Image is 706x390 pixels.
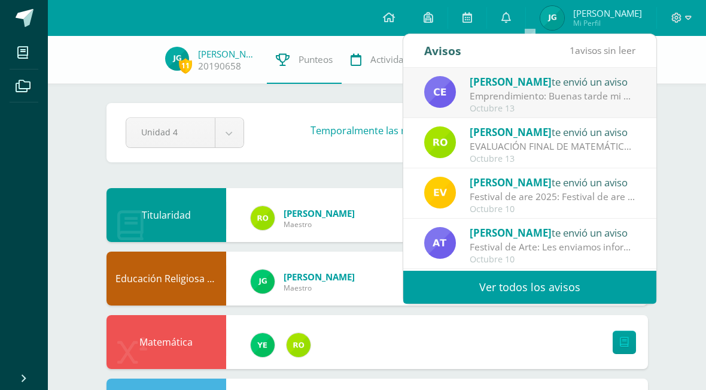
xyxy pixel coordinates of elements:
[424,126,456,158] img: 53ebae3843709d0b88523289b497d643.png
[299,53,333,66] span: Punteos
[106,315,226,369] div: Matemática
[141,118,200,146] span: Unidad 4
[424,76,456,108] img: 7a51f661b91fc24d84d05607a94bba63.png
[179,58,192,73] span: 11
[470,124,636,140] div: te envió un aviso
[424,34,461,67] div: Avisos
[284,283,355,293] span: Maestro
[470,125,552,139] span: [PERSON_NAME]
[251,270,275,294] img: 3da61d9b1d2c0c7b8f7e89c78bbce001.png
[470,104,636,114] div: Octubre 13
[198,60,241,72] a: 20190658
[470,255,636,265] div: Octubre 10
[424,227,456,259] img: e0d417c472ee790ef5578283e3430836.png
[470,226,552,240] span: [PERSON_NAME]
[106,188,226,242] div: Titularidad
[370,53,419,66] span: Actividades
[470,176,552,189] span: [PERSON_NAME]
[470,240,636,254] div: Festival de Arte: Les enviamos información importante para el festival de Arte
[424,177,456,208] img: 383db5ddd486cfc25017fad405f5d727.png
[470,74,636,89] div: te envió un aviso
[470,140,636,153] div: EVALUACIÓN FINAL DE MATEMÁTICA: Buenos días estimados padres de familia, es un gusto saludarles, ...
[570,44,575,57] span: 1
[287,333,311,357] img: 53ebae3843709d0b88523289b497d643.png
[573,18,642,28] span: Mi Perfil
[470,89,636,103] div: Emprendimiento: Buenas tarde mi estimados, por favor regresar el pase de hombres, para salir al b...
[311,124,572,137] h3: Temporalmente las notas .
[165,47,189,71] img: 8012678d50ceae5304f6543d3d2a5096.png
[251,206,275,230] img: 53ebae3843709d0b88523289b497d643.png
[284,207,355,219] span: [PERSON_NAME]
[284,219,355,229] span: Maestro
[403,271,656,304] a: Ver todos los avisos
[470,225,636,240] div: te envió un aviso
[540,6,564,30] img: 8012678d50ceae5304f6543d3d2a5096.png
[198,48,258,60] a: [PERSON_NAME]
[267,36,342,84] a: Punteos
[470,204,636,214] div: Octubre 10
[251,333,275,357] img: fd93c6619258ae32e8e829e8701697bb.png
[470,154,636,164] div: Octubre 13
[126,118,244,147] a: Unidad 4
[342,36,428,84] a: Actividades
[284,271,355,283] span: [PERSON_NAME]
[470,190,636,204] div: Festival de are 2025: Festival de are 2025
[470,75,552,89] span: [PERSON_NAME]
[570,44,635,57] span: avisos sin leer
[106,252,226,306] div: Educación Religiosa Escolar
[573,7,642,19] span: [PERSON_NAME]
[470,174,636,190] div: te envió un aviso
